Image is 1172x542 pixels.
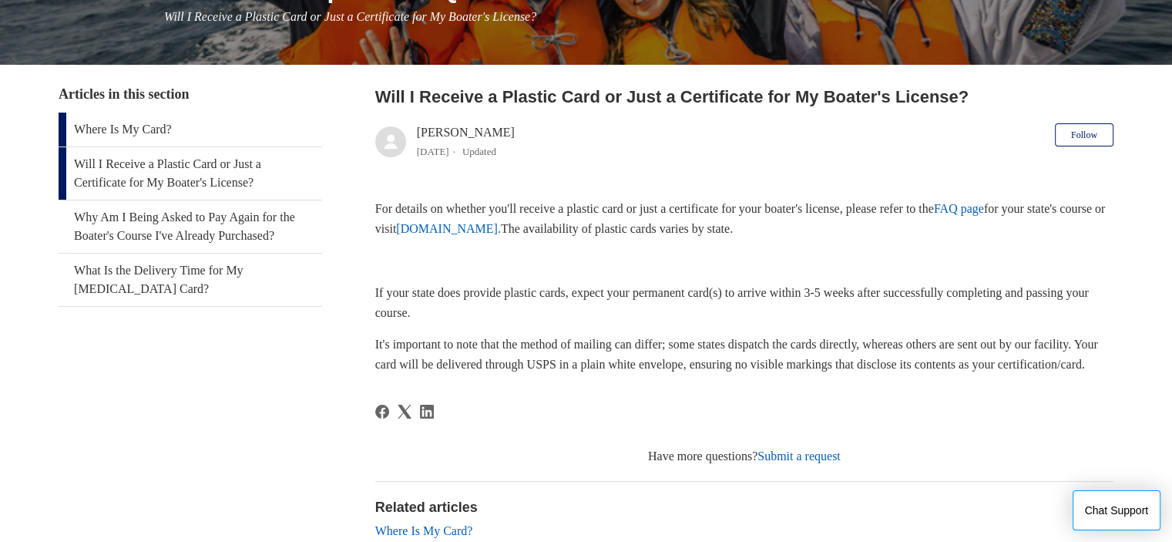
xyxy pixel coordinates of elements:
p: For details on whether you'll receive a plastic card or just a certificate for your boater's lice... [375,199,1113,238]
button: Chat Support [1073,490,1161,530]
button: Follow Article [1055,123,1113,146]
p: If your state does provide plastic cards, expect your permanent card(s) to arrive within 3-5 week... [375,283,1113,322]
p: It's important to note that the method of mailing can differ; some states dispatch the cards dire... [375,335,1113,374]
svg: Share this page on Facebook [375,405,389,419]
h2: Related articles [375,497,1113,518]
a: Will I Receive a Plastic Card or Just a Certificate for My Boater's License? [59,147,322,200]
div: Have more questions? [375,447,1113,466]
a: Where Is My Card? [59,113,322,146]
a: Why Am I Being Asked to Pay Again for the Boater's Course I've Already Purchased? [59,200,322,253]
div: [PERSON_NAME] [417,123,515,160]
time: 04/08/2025, 12:43 [417,146,449,157]
span: Will I Receive a Plastic Card or Just a Certificate for My Boater's License? [164,10,536,23]
a: Facebook [375,405,389,419]
a: What Is the Delivery Time for My [MEDICAL_DATA] Card? [59,254,322,306]
a: X Corp [398,405,411,419]
a: LinkedIn [420,405,434,419]
h2: Will I Receive a Plastic Card or Just a Certificate for My Boater's License? [375,84,1113,109]
span: Articles in this section [59,86,189,102]
a: [DOMAIN_NAME]. [396,222,501,235]
svg: Share this page on X Corp [398,405,411,419]
a: Where Is My Card? [375,524,473,537]
a: Submit a request [757,449,841,463]
li: Updated [462,146,496,157]
a: FAQ page [934,202,984,215]
svg: Share this page on LinkedIn [420,405,434,419]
